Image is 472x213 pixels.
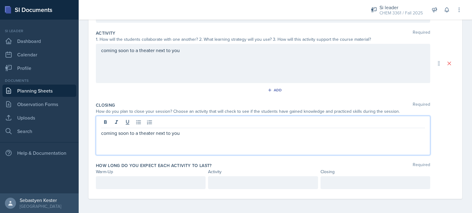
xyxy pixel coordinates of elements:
[101,47,425,54] p: coming soon to a theater next to you
[2,125,76,137] a: Search
[96,30,116,36] label: Activity
[413,102,430,108] span: Required
[96,169,206,175] div: Warm-Up
[2,28,76,34] div: Si leader
[96,108,430,115] div: How do you plan to close your session? Choose an activity that will check to see if the students ...
[2,112,76,124] a: Uploads
[20,197,61,203] div: Sebastyen Kester
[2,147,76,159] div: Help & Documentation
[380,10,423,16] div: CHEM 3361 / Fall 2025
[208,169,318,175] div: Activity
[101,129,425,137] p: coming soon to a theater next to you
[2,85,76,97] a: Planning Sheets
[265,86,285,95] button: Add
[96,162,212,169] label: How long do you expect each activity to last?
[413,162,430,169] span: Required
[269,88,282,93] div: Add
[2,35,76,47] a: Dashboard
[96,102,115,108] label: Closing
[380,4,423,11] div: Si leader
[321,169,430,175] div: Closing
[96,36,430,43] div: 1. How will the students collaborate with one another? 2. What learning strategy will you use? 3....
[413,30,430,36] span: Required
[20,203,61,209] div: [GEOGRAPHIC_DATA]
[2,48,76,61] a: Calendar
[2,78,76,83] div: Documents
[2,98,76,110] a: Observation Forms
[2,62,76,74] a: Profile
